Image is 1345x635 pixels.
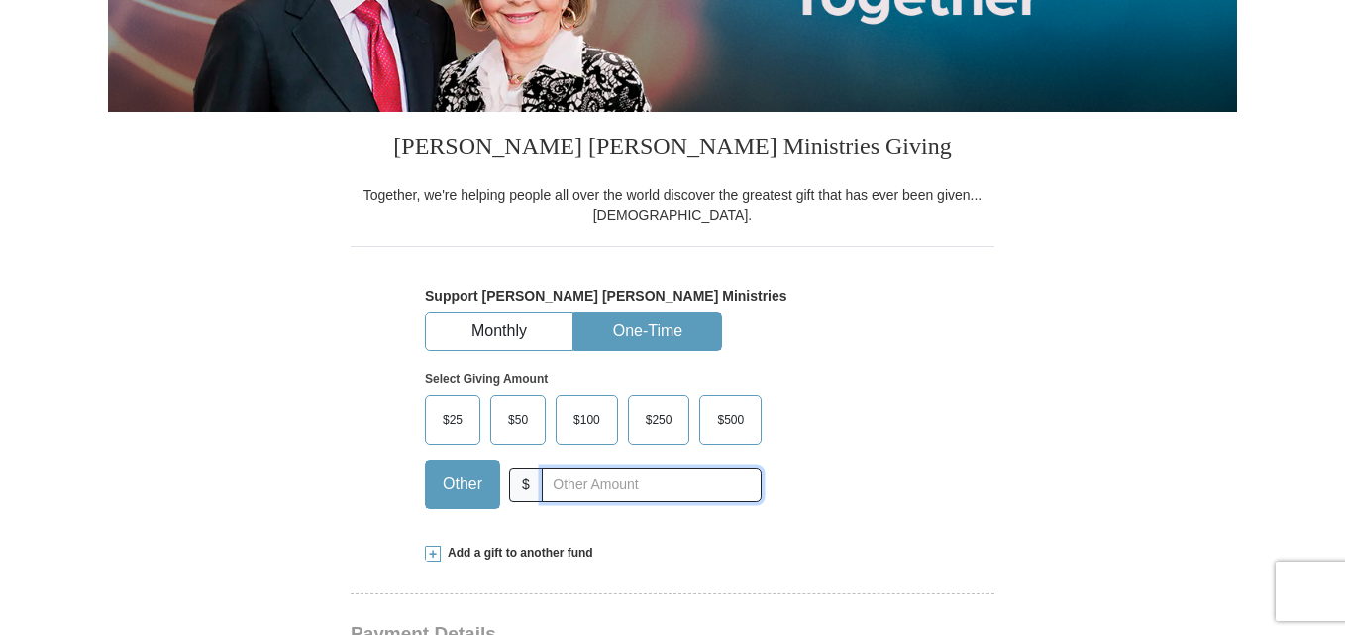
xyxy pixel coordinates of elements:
[707,405,754,435] span: $500
[425,288,920,305] h5: Support [PERSON_NAME] [PERSON_NAME] Ministries
[542,468,762,502] input: Other Amount
[425,372,548,386] strong: Select Giving Amount
[351,112,994,185] h3: [PERSON_NAME] [PERSON_NAME] Ministries Giving
[636,405,682,435] span: $250
[433,470,492,499] span: Other
[509,468,543,502] span: $
[426,313,572,350] button: Monthly
[498,405,538,435] span: $50
[433,405,472,435] span: $25
[441,545,593,562] span: Add a gift to another fund
[574,313,721,350] button: One-Time
[351,185,994,225] div: Together, we're helping people all over the world discover the greatest gift that has ever been g...
[564,405,610,435] span: $100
